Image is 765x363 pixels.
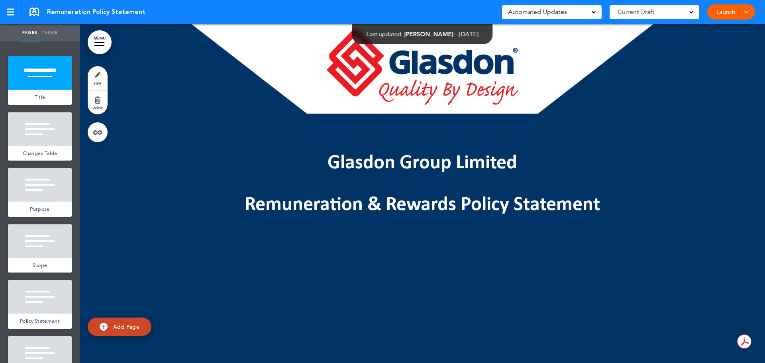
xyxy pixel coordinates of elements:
[47,8,145,16] span: Remuneration Policy Statement
[328,153,517,173] span: Glasdon Group Limited
[20,24,40,41] a: Pages
[88,30,112,54] a: MENU
[8,202,72,217] a: Purpose
[8,258,72,273] a: Scope
[113,323,139,330] span: Add Page
[713,4,738,20] a: Launch
[88,90,108,114] a: delete
[92,105,103,110] span: delete
[367,31,479,37] div: —
[23,150,57,157] span: Changes Table
[367,30,403,38] span: Last updated:
[245,195,600,215] span: Remuneration & Rewards Policy Statement
[100,323,108,331] img: add.svg
[20,318,60,324] span: Policy Statement
[33,262,47,269] span: Scope
[94,80,101,85] span: style
[404,30,453,38] span: [PERSON_NAME]
[8,314,72,329] a: Policy Statement
[30,206,49,212] span: Purpose
[508,6,567,18] span: Automated Updates
[459,30,479,38] span: [DATE]
[8,146,72,161] a: Changes Table
[88,66,108,90] a: style
[40,24,60,41] a: Theme
[35,94,45,100] span: Title
[88,318,151,336] a: Add Page
[618,6,654,18] span: Current Draft
[8,90,72,105] a: Title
